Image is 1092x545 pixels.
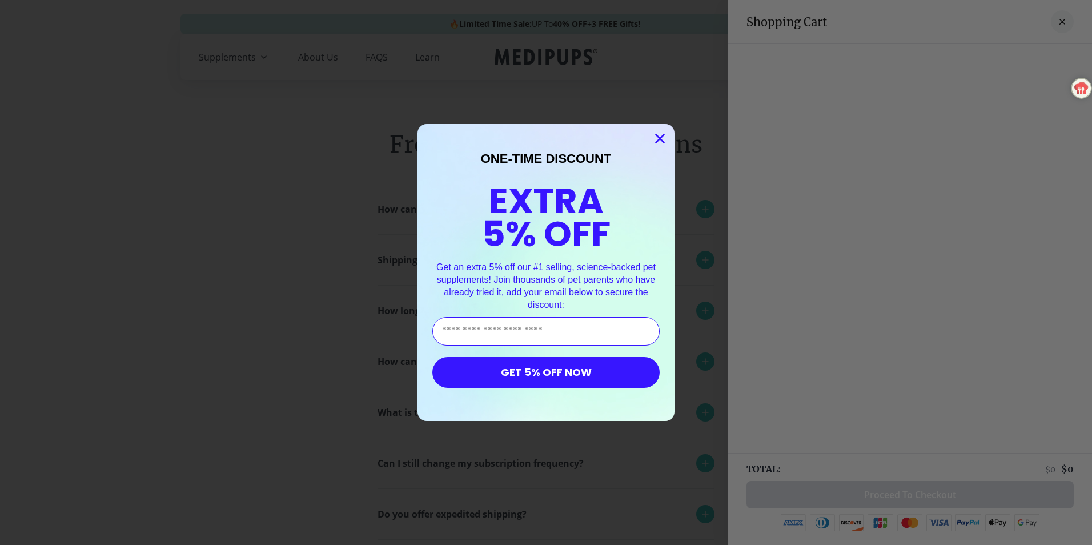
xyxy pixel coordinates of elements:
[432,357,660,388] button: GET 5% OFF NOW
[489,176,604,226] span: EXTRA
[650,129,670,149] button: Close dialog
[436,262,656,309] span: Get an extra 5% off our #1 selling, science-backed pet supplements! Join thousands of pet parents...
[482,209,611,259] span: 5% OFF
[481,151,612,166] span: ONE-TIME DISCOUNT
